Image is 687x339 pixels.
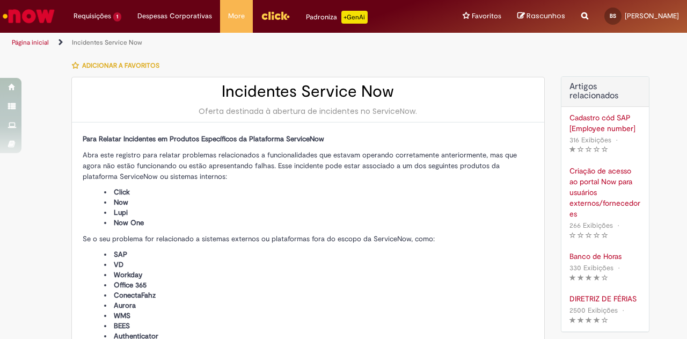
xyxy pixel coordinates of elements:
span: Click [114,187,130,197]
span: Office 365 [114,280,147,290]
h3: Artigos relacionados [569,82,641,101]
span: Se o seu problema for relacionado a sistemas externos ou plataformas fora do escopo da ServiceNow... [83,234,435,243]
span: More [228,11,245,21]
div: Oferta destinada à abertura de incidentes no ServiceNow. [83,106,533,117]
a: Incidentes Service Now [72,38,142,47]
span: Despesas Corporativas [137,11,212,21]
a: Cadastro cód SAP [Employee number] [569,112,641,134]
span: Now One [114,218,144,227]
span: BS [610,12,616,19]
span: Aurora [114,301,136,310]
span: Now [114,198,128,207]
ul: Trilhas de página [8,33,450,53]
span: WMS [114,311,130,320]
a: Página inicial [12,38,49,47]
span: • [613,133,620,147]
span: • [615,218,622,233]
p: +GenAi [341,11,368,24]
span: 316 Exibições [569,135,611,145]
span: BEES [114,321,130,330]
span: [PERSON_NAME] [625,11,679,20]
img: ServiceNow [1,5,56,27]
span: 266 Exibições [569,221,613,230]
span: SAP [114,250,127,259]
span: Adicionar a Favoritos [82,61,159,70]
span: 2500 Exibições [569,306,618,315]
span: VD [114,260,123,269]
span: Rascunhos [527,11,565,21]
h2: Incidentes Service Now [83,83,533,100]
span: Para Relatar Incidentes em Produtos Específicos da Plataforma ServiceNow [83,134,324,143]
a: DIRETRIZ DE FÉRIAS [569,293,641,304]
button: Adicionar a Favoritos [71,54,165,77]
a: Rascunhos [517,11,565,21]
a: Criação de acesso ao portal Now para usuários externos/fornecedores [569,165,641,219]
a: Banco de Horas [569,251,641,262]
div: Padroniza [306,11,368,24]
img: click_logo_yellow_360x200.png [261,8,290,24]
span: Requisições [74,11,111,21]
span: Favoritos [472,11,501,21]
span: Workday [114,270,142,279]
span: Abra este registro para relatar problemas relacionados a funcionalidades que estavam operando cor... [83,150,517,181]
span: ConectaFahz [114,291,156,300]
span: Lupi [114,208,128,217]
span: • [616,261,622,275]
span: 1 [113,12,121,21]
span: • [620,303,626,318]
span: 330 Exibições [569,263,613,272]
